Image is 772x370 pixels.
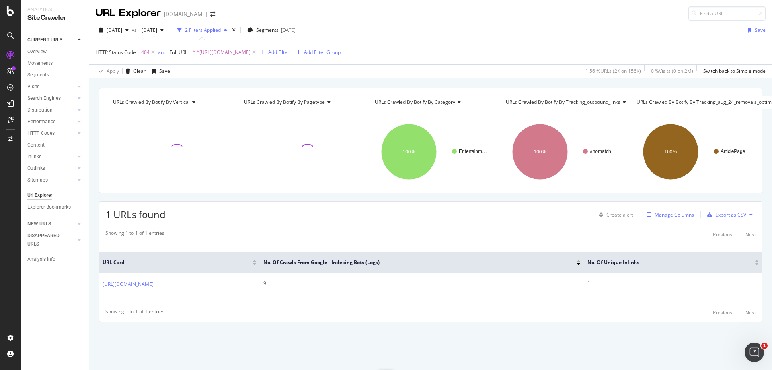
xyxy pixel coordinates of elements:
[27,191,83,200] a: Url Explorer
[111,96,225,109] h4: URLs Crawled By Botify By vertical
[643,210,694,219] button: Manage Columns
[107,68,119,74] div: Apply
[242,96,356,109] h4: URLs Crawled By Botify By pagetype
[293,48,341,57] button: Add Filter Group
[123,65,146,78] button: Clear
[745,309,756,316] div: Next
[27,203,71,211] div: Explorer Bookmarks
[761,343,768,349] span: 1
[745,343,764,362] iframe: Intercom live chat
[459,149,487,154] text: Entertainm…
[27,118,55,126] div: Performance
[27,129,55,138] div: HTTP Codes
[704,208,746,221] button: Export as CSV
[27,176,48,184] div: Sitemaps
[103,280,154,288] a: [URL][DOMAIN_NAME]
[27,176,75,184] a: Sitemaps
[103,259,250,266] span: URL Card
[27,71,83,79] a: Segments
[107,27,122,33] span: 2025 Aug. 9th
[590,149,611,154] text: #nomatch
[27,118,75,126] a: Performance
[27,59,83,68] a: Movements
[27,106,53,114] div: Distribution
[403,149,415,155] text: 100%
[105,229,164,239] div: Showing 1 to 1 of 1 entries
[27,83,75,91] a: Visits
[27,13,82,23] div: SiteCrawler
[27,6,82,13] div: Analytics
[27,153,41,161] div: Inlinks
[133,68,146,74] div: Clear
[105,308,164,318] div: Showing 1 to 1 of 1 entries
[755,27,766,33] div: Save
[27,255,55,264] div: Analysis Info
[27,106,75,114] a: Distribution
[27,164,45,173] div: Outlinks
[27,36,62,44] div: CURRENT URLS
[132,27,138,33] span: vs
[158,49,166,56] div: and
[27,59,53,68] div: Movements
[504,96,632,109] h4: URLs Crawled By Botify By tracking_outbound_links
[713,231,732,238] div: Previous
[700,65,766,78] button: Switch back to Simple mode
[713,309,732,316] div: Previous
[375,99,455,105] span: URLs Crawled By Botify By category
[230,26,237,34] div: times
[745,231,756,238] div: Next
[713,229,732,239] button: Previous
[27,48,83,56] a: Overview
[96,6,161,20] div: URL Explorer
[587,259,743,266] span: No. of Unique Inlinks
[27,203,83,211] a: Explorer Bookmarks
[96,49,136,56] span: HTTP Status Code
[113,99,190,105] span: URLs Crawled By Botify By vertical
[138,27,157,33] span: 2024 Oct. 5th
[158,48,166,56] button: and
[27,232,68,248] div: DISAPPEARED URLS
[585,68,641,74] div: 1.56 % URLs ( 2K on 156K )
[193,47,250,58] span: ^.*[URL][DOMAIN_NAME]
[304,49,341,56] div: Add Filter Group
[256,27,279,33] span: Segments
[257,48,289,57] button: Add Filter
[745,24,766,37] button: Save
[651,68,693,74] div: 0 % Visits ( 0 on 2M )
[149,65,170,78] button: Save
[244,99,325,105] span: URLs Crawled By Botify By pagetype
[629,117,756,187] svg: A chart.
[263,280,581,287] div: 9
[164,10,207,18] div: [DOMAIN_NAME]
[534,149,546,155] text: 100%
[244,24,299,37] button: Segments[DATE]
[263,259,565,266] span: No. of Crawls from Google - Indexing Bots (Logs)
[506,99,620,105] span: URLs Crawled By Botify By tracking_outbound_links
[138,24,167,37] button: [DATE]
[96,24,132,37] button: [DATE]
[713,308,732,318] button: Previous
[27,232,75,248] a: DISAPPEARED URLS
[703,68,766,74] div: Switch back to Simple mode
[745,229,756,239] button: Next
[27,141,45,149] div: Content
[595,208,633,221] button: Create alert
[27,83,39,91] div: Visits
[373,96,487,109] h4: URLs Crawled By Botify By category
[27,141,83,149] a: Content
[96,65,119,78] button: Apply
[367,117,494,187] svg: A chart.
[27,153,75,161] a: Inlinks
[606,211,633,218] div: Create alert
[498,117,625,187] svg: A chart.
[185,27,221,33] div: 2 Filters Applied
[174,24,230,37] button: 2 Filters Applied
[655,211,694,218] div: Manage Columns
[688,6,766,21] input: Find a URL
[27,36,75,44] a: CURRENT URLS
[189,49,191,56] span: =
[27,220,51,228] div: NEW URLS
[587,280,759,287] div: 1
